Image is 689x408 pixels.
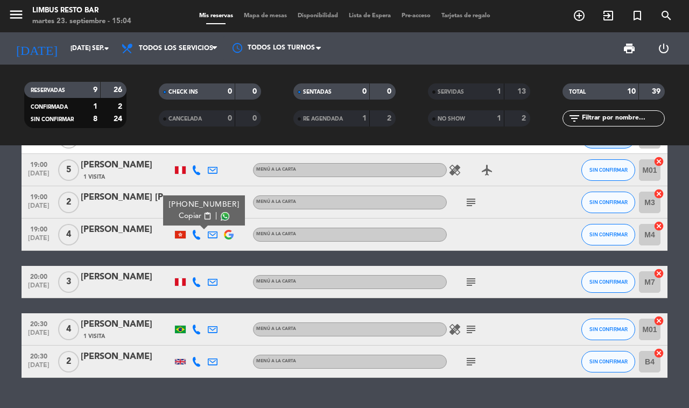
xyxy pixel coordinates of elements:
[653,315,664,326] i: cancel
[627,88,636,95] strong: 10
[238,13,292,19] span: Mapa de mesas
[387,88,393,95] strong: 0
[252,115,259,122] strong: 0
[8,37,65,60] i: [DATE]
[32,16,131,27] div: martes 23. septiembre - 15:04
[25,202,52,215] span: [DATE]
[589,231,628,237] span: SIN CONFIRMAR
[653,156,664,167] i: cancel
[58,271,79,293] span: 3
[93,115,97,123] strong: 8
[256,200,296,204] span: MENÚ A LA CARTA
[25,190,52,202] span: 19:00
[589,167,628,173] span: SIN CONFIRMAR
[58,224,79,245] span: 4
[25,349,52,362] span: 20:30
[179,210,201,222] span: Copiar
[303,116,343,122] span: RE AGENDADA
[522,115,528,122] strong: 2
[81,158,172,172] div: [PERSON_NAME]
[25,282,52,294] span: [DATE]
[118,103,124,110] strong: 2
[81,270,172,284] div: [PERSON_NAME]
[139,45,213,52] span: Todos los servicios
[497,88,501,95] strong: 1
[25,235,52,247] span: [DATE]
[581,351,635,372] button: SIN CONFIRMAR
[631,9,644,22] i: turned_in_not
[224,230,234,240] img: google-logo.png
[396,13,436,19] span: Pre-acceso
[8,6,24,26] button: menu
[465,323,477,336] i: subject
[25,270,52,282] span: 20:00
[343,13,396,19] span: Lista de Espera
[646,32,681,65] div: LOG OUT
[623,42,636,55] span: print
[169,199,240,210] div: [PHONE_NUMBER]
[569,89,586,95] span: TOTAL
[31,104,68,110] span: CONFIRMADA
[256,167,296,172] span: MENÚ A LA CARTA
[497,115,501,122] strong: 1
[25,317,52,329] span: 20:30
[228,115,232,122] strong: 0
[589,326,628,332] span: SIN CONFIRMAR
[303,89,332,95] span: SENTADAS
[194,13,238,19] span: Mis reservas
[81,191,172,205] div: [PERSON_NAME] [PERSON_NAME]
[517,88,528,95] strong: 13
[653,221,664,231] i: cancel
[660,9,673,22] i: search
[589,279,628,285] span: SIN CONFIRMAR
[58,159,79,181] span: 5
[256,327,296,331] span: MENÚ A LA CARTA
[58,192,79,213] span: 2
[168,116,202,122] span: CANCELADA
[652,88,663,95] strong: 39
[256,359,296,363] span: MENÚ A LA CARTA
[581,112,664,124] input: Filtrar por nombre...
[653,348,664,358] i: cancel
[581,224,635,245] button: SIN CONFIRMAR
[203,212,212,220] span: content_paste
[602,9,615,22] i: exit_to_app
[653,268,664,279] i: cancel
[387,115,393,122] strong: 2
[438,116,465,122] span: NO SHOW
[581,159,635,181] button: SIN CONFIRMAR
[438,89,464,95] span: SERVIDAS
[81,318,172,332] div: [PERSON_NAME]
[228,88,232,95] strong: 0
[25,170,52,182] span: [DATE]
[81,223,172,237] div: [PERSON_NAME]
[481,164,494,177] i: airplanemode_active
[657,42,670,55] i: power_settings_new
[448,164,461,177] i: healing
[25,222,52,235] span: 19:00
[8,6,24,23] i: menu
[25,329,52,342] span: [DATE]
[179,210,212,222] button: Copiarcontent_paste
[168,89,198,95] span: CHECK INS
[83,332,105,341] span: 1 Visita
[292,13,343,19] span: Disponibilidad
[252,88,259,95] strong: 0
[256,279,296,284] span: MENÚ A LA CARTA
[256,232,296,236] span: MENÚ A LA CARTA
[573,9,586,22] i: add_circle_outline
[58,351,79,372] span: 2
[653,188,664,199] i: cancel
[114,115,124,123] strong: 24
[32,5,131,16] div: Limbus Resto Bar
[93,103,97,110] strong: 1
[31,117,74,122] span: SIN CONFIRMAR
[362,115,367,122] strong: 1
[589,358,628,364] span: SIN CONFIRMAR
[581,271,635,293] button: SIN CONFIRMAR
[465,355,477,368] i: subject
[83,173,105,181] span: 1 Visita
[436,13,496,19] span: Tarjetas de regalo
[581,319,635,340] button: SIN CONFIRMAR
[81,350,172,364] div: [PERSON_NAME]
